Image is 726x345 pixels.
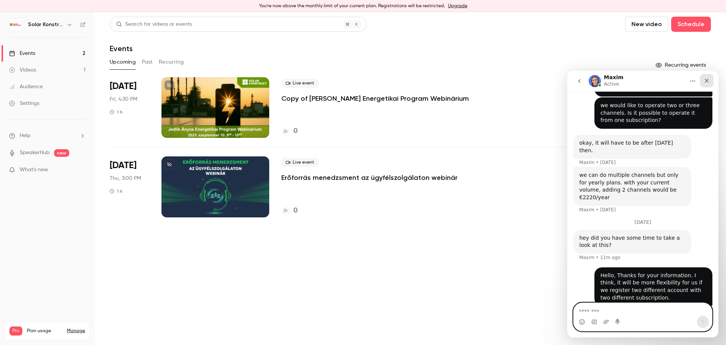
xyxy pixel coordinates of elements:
a: SpeakerHub [20,149,50,157]
div: Sep 19 Fri, 4:30 PM (Europe/Budapest) [110,77,149,138]
div: Audience [9,83,43,91]
div: Events [9,50,35,57]
div: Videos [9,66,36,74]
span: [DATE] [110,80,137,92]
img: Solar Konstrukt Kft. [9,19,22,31]
div: 1 h [110,188,123,194]
button: Upcoming [110,56,136,68]
a: 0 [281,126,298,136]
span: What's new [20,166,48,174]
span: Fri, 4:30 PM [110,95,137,103]
h4: 0 [293,126,298,136]
a: Upgrade [448,3,467,9]
span: Thu, 3:00 PM [110,175,141,182]
li: help-dropdown-opener [9,132,85,140]
div: 1 h [110,109,123,115]
span: Live event [281,79,319,88]
div: Oct 16 Thu, 3:00 PM (Europe/Budapest) [110,156,149,217]
span: Plan usage [27,328,62,334]
button: New video [625,17,668,32]
h4: 0 [293,206,298,216]
div: Settings [9,100,39,107]
a: Copy of [PERSON_NAME] Energetikai Program Webinárium [281,94,469,103]
span: new [54,149,69,157]
div: Search for videos or events [116,20,192,28]
h1: Events [110,44,133,53]
h6: Solar Konstrukt Kft. [28,21,64,28]
button: Recurring [159,56,184,68]
span: Live event [281,158,319,167]
iframe: Intercom live chat [567,71,718,337]
a: Manage [67,328,85,334]
a: 0 [281,206,298,216]
button: Recurring events [652,59,711,71]
span: Pro [9,326,22,336]
a: Erőforrás menedzsment az ügyfélszolgálaton webinár [281,173,458,182]
span: [DATE] [110,159,137,172]
span: Help [20,132,31,140]
button: Schedule [671,17,711,32]
button: Past [142,56,153,68]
